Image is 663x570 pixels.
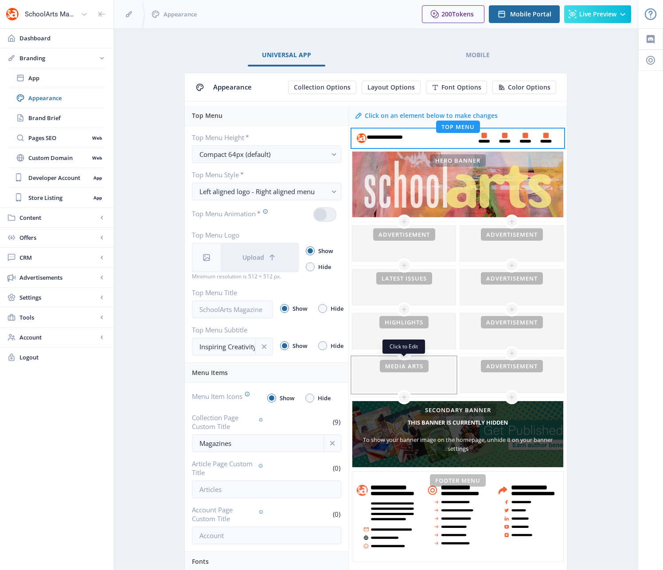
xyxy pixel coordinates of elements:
[213,82,252,91] span: Appearance
[352,435,563,453] div: To show your banner image on the homepage, unhide it on your banner settings
[192,106,343,125] div: Top Menu
[192,459,263,477] label: Article Page Custom Title
[192,363,343,383] div: Menu Items
[192,301,273,318] input: SchoolArts Magazine
[452,10,474,18] span: Tokens
[199,149,327,160] div: Compact 64px (default)
[262,51,311,59] span: Universal App
[192,434,341,452] input: Collections
[289,340,308,351] span: Show
[192,272,299,281] div: Minimum resolution is 512 × 512 px.
[492,81,556,94] button: Color Options
[579,11,616,18] span: Live Preview
[452,44,504,66] a: Mobile
[294,84,351,91] span: Collection Options
[9,88,105,108] a: Appearance
[288,81,356,94] button: Collection Options
[327,303,343,314] span: Hide
[19,293,97,302] span: Settings
[19,213,97,222] span: Content
[192,527,341,544] input: Account
[362,81,421,94] button: Layout Options
[315,262,331,272] span: Hide
[331,418,341,426] span: (9)
[324,434,341,452] button: info
[242,254,264,261] span: Upload
[28,113,105,122] span: Brand Brief
[89,153,105,162] nb-badge: Web
[328,439,337,448] nb-icon: info
[426,81,487,94] button: Font Options
[9,188,105,207] a: Store ListingApp
[9,128,105,148] a: Pages SEOWeb
[289,303,308,314] span: Show
[466,51,490,59] span: Mobile
[164,10,197,19] span: Appearance
[390,343,418,350] span: Click to Edit
[192,288,266,297] label: Top Menu Title
[489,5,560,23] button: Mobile Portal
[192,170,334,179] label: Top Menu Style
[331,510,341,519] span: (0)
[192,413,263,431] label: Collection Page Custom Title
[221,243,298,272] button: Upload
[255,338,273,355] button: info
[19,273,97,282] span: Advertisements
[199,186,327,197] div: Left aligned logo - Right aligned menu
[192,133,334,142] label: Top Menu Height
[510,11,551,18] span: Mobile Portal
[331,464,341,472] span: (0)
[89,133,105,142] nb-badge: Web
[260,342,269,351] nb-icon: info
[19,253,97,262] span: CRM
[19,333,97,342] span: Account
[327,340,343,351] span: Hide
[9,68,105,88] a: App
[9,168,105,187] a: Developer AccountApp
[192,145,341,163] button: Compact 64px (default)
[192,183,341,200] button: Left aligned logo - Right aligned menu
[192,230,292,239] label: Top Menu Logo
[28,173,90,182] span: Developer Account
[408,415,508,429] h5: This banner is currently hidden
[365,111,498,120] div: Click on an element below to make changes
[192,207,268,220] label: Top Menu Animation
[19,233,97,242] span: Offers
[25,4,77,24] div: SchoolArts Magazine
[248,44,325,66] a: Universal App
[315,246,333,256] span: Show
[276,393,295,403] span: Show
[9,108,105,128] a: Brand Brief
[192,480,341,498] input: Articles
[564,5,631,23] button: Live Preview
[441,84,481,91] span: Font Options
[192,390,250,402] label: Menu Item Icons
[314,393,331,403] span: Hide
[28,133,89,142] span: Pages SEO
[192,325,266,334] label: Top Menu Subtitle
[422,5,484,23] button: 200Tokens
[28,193,90,202] span: Store Listing
[90,173,105,182] nb-badge: App
[508,84,550,91] span: Color Options
[367,84,415,91] span: Layout Options
[9,148,105,168] a: Custom DomainWeb
[28,153,89,162] span: Custom Domain
[192,505,263,523] label: Account Page Custom Title
[19,54,97,62] span: Branding
[19,353,106,362] span: Logout
[90,193,105,202] nb-badge: App
[5,7,19,21] img: properties.app_icon.png
[19,34,106,43] span: Dashboard
[192,338,273,355] input: Type your subtitle here..
[19,313,97,322] span: Tools
[28,74,105,82] span: App
[28,94,105,102] span: Appearance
